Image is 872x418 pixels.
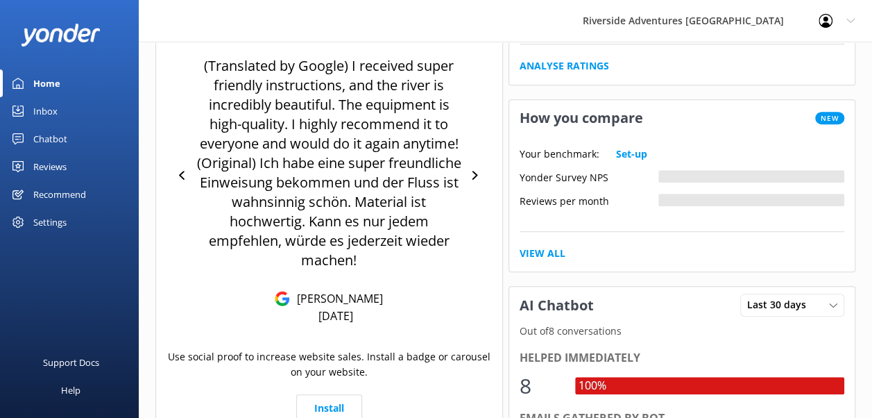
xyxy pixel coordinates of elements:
[318,308,353,324] p: [DATE]
[815,112,844,124] span: New
[520,170,658,183] div: Yonder Survey NPS
[33,181,86,208] div: Recommend
[747,297,814,312] span: Last 30 days
[575,377,610,395] div: 100%
[33,97,58,125] div: Inbox
[520,246,565,261] a: View All
[290,291,383,306] p: [PERSON_NAME]
[509,287,604,324] h3: AI Chatbot
[33,153,67,181] div: Reviews
[194,56,465,270] p: (Translated by Google) I received super friendly instructions, and the river is incredibly beauti...
[33,69,60,97] div: Home
[520,194,658,206] div: Reviews per month
[520,147,599,162] p: Your benchmark:
[509,324,855,339] p: Out of 8 conversations
[43,349,99,376] div: Support Docs
[616,147,647,162] a: Set-up
[520,58,609,74] a: Analyse Ratings
[33,125,67,153] div: Chatbot
[520,369,561,403] div: 8
[509,100,653,136] h3: How you compare
[166,349,492,381] p: Use social proof to increase website sales. Install a badge or carousel on your website.
[61,376,80,404] div: Help
[21,24,101,47] img: yonder-white-logo.png
[275,291,290,306] img: Google Reviews
[33,208,67,236] div: Settings
[520,349,845,367] div: Helped immediately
